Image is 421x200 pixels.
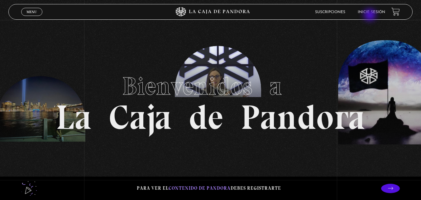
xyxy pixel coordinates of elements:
span: Cerrar [24,15,39,20]
a: Inicie sesión [358,10,385,14]
span: Menu [26,10,37,14]
p: Para ver el debes registrarte [137,184,281,193]
span: Bienvenidos a [122,71,299,101]
span: contenido de Pandora [169,185,231,191]
h1: La Caja de Pandora [56,66,365,134]
a: View your shopping cart [391,7,400,16]
a: Suscripciones [315,10,345,14]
